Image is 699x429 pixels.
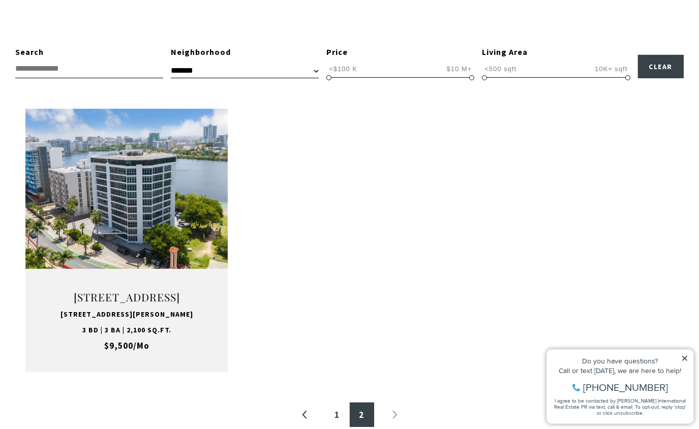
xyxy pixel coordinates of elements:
div: Do you have questions? [11,23,147,30]
button: Clear [638,55,684,78]
div: Call or text [DATE], we are here to help! [11,33,147,40]
a: « [293,403,317,427]
span: I agree to be contacted by [PERSON_NAME] International Real Estate PR via text, call & email. To ... [13,63,145,82]
span: $10 M+ [444,64,475,74]
span: <$100 K [326,64,360,74]
span: [PHONE_NUMBER] [42,48,127,58]
div: Search [15,46,163,59]
div: Neighborhood [171,46,319,59]
li: Previous page [293,403,317,427]
span: <500 sqft [482,64,519,74]
div: Living Area [482,46,630,59]
div: Price [326,46,474,59]
a: 2 [350,403,374,427]
a: 1 [325,403,350,427]
span: 10K+ sqft [592,64,630,74]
